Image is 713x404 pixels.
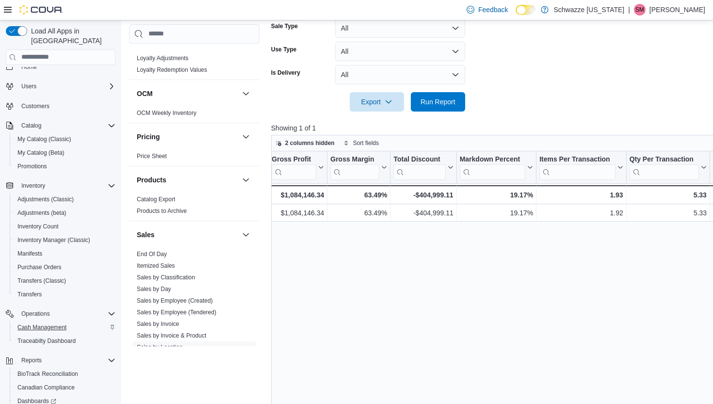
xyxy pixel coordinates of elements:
[21,356,42,364] span: Reports
[393,207,453,219] div: -$404,999.11
[240,131,252,143] button: Pricing
[17,100,53,112] a: Customers
[14,194,115,205] span: Adjustments (Classic)
[137,262,175,269] a: Itemized Sales
[330,155,379,179] div: Gross Margin
[272,207,324,219] div: $1,084,146.34
[17,180,115,192] span: Inventory
[10,220,119,233] button: Inventory Count
[17,323,66,331] span: Cash Management
[14,275,115,287] span: Transfers (Classic)
[2,307,119,321] button: Operations
[393,155,445,179] div: Total Discount
[137,274,195,281] a: Sales by Classification
[2,99,119,113] button: Customers
[17,277,66,285] span: Transfers (Classic)
[634,4,646,16] div: Shane Morris
[137,332,206,339] a: Sales by Invoice & Product
[628,4,630,16] p: |
[240,174,252,186] button: Products
[17,223,59,230] span: Inventory Count
[14,322,115,333] span: Cash Management
[17,100,115,112] span: Customers
[10,233,119,247] button: Inventory Manager (Classic)
[350,92,404,112] button: Export
[17,355,115,366] span: Reports
[10,334,119,348] button: Traceabilty Dashboard
[14,161,115,172] span: Promotions
[2,119,119,132] button: Catalog
[129,107,259,123] div: OCM
[137,175,238,185] button: Products
[335,42,465,61] button: All
[14,194,78,205] a: Adjustments (Classic)
[137,208,187,214] a: Products to Archive
[137,55,189,62] a: Loyalty Adjustments
[421,97,455,107] span: Run Report
[137,66,207,73] a: Loyalty Redemption Values
[27,26,115,46] span: Load All Apps in [GEOGRAPHIC_DATA]
[459,189,533,201] div: 19.17%
[10,247,119,260] button: Manifests
[335,18,465,38] button: All
[21,182,45,190] span: Inventory
[272,155,316,164] div: Gross Profit
[17,308,54,320] button: Operations
[459,155,525,164] div: Markdown Percent
[411,92,465,112] button: Run Report
[137,132,160,142] h3: Pricing
[14,234,94,246] a: Inventory Manager (Classic)
[21,310,50,318] span: Operations
[14,234,115,246] span: Inventory Manager (Classic)
[271,22,298,30] label: Sale Type
[17,236,90,244] span: Inventory Manager (Classic)
[21,82,36,90] span: Users
[14,147,115,159] span: My Catalog (Beta)
[10,381,119,394] button: Canadian Compliance
[356,92,398,112] span: Export
[137,230,238,240] button: Sales
[460,207,533,219] div: 19.17%
[10,160,119,173] button: Promotions
[2,179,119,193] button: Inventory
[17,180,49,192] button: Inventory
[14,275,70,287] a: Transfers (Classic)
[137,309,216,316] a: Sales by Employee (Tendered)
[516,5,536,15] input: Dark Mode
[17,162,47,170] span: Promotions
[14,335,80,347] a: Traceabilty Dashboard
[137,321,179,327] a: Sales by Invoice
[2,80,119,93] button: Users
[330,189,387,201] div: 63.49%
[649,4,705,16] p: [PERSON_NAME]
[137,110,196,116] a: OCM Weekly Inventory
[14,368,82,380] a: BioTrack Reconciliation
[14,161,51,172] a: Promotions
[459,155,525,179] div: Markdown Percent
[17,308,115,320] span: Operations
[137,175,166,185] h3: Products
[17,120,115,131] span: Catalog
[10,288,119,301] button: Transfers
[14,261,115,273] span: Purchase Orders
[340,137,383,149] button: Sort fields
[14,368,115,380] span: BioTrack Reconciliation
[21,63,37,71] span: Home
[240,88,252,99] button: OCM
[137,344,183,351] a: Sales by Location
[539,207,623,219] div: 1.92
[629,155,698,164] div: Qty Per Transaction
[14,382,79,393] a: Canadian Compliance
[630,207,707,219] div: 5.33
[137,132,238,142] button: Pricing
[14,133,75,145] a: My Catalog (Classic)
[14,248,115,259] span: Manifests
[137,297,213,304] a: Sales by Employee (Created)
[14,221,115,232] span: Inventory Count
[10,321,119,334] button: Cash Management
[285,139,335,147] span: 2 columns hidden
[14,207,115,219] span: Adjustments (beta)
[330,207,387,219] div: 63.49%
[137,196,175,203] a: Catalog Export
[129,52,259,80] div: Loyalty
